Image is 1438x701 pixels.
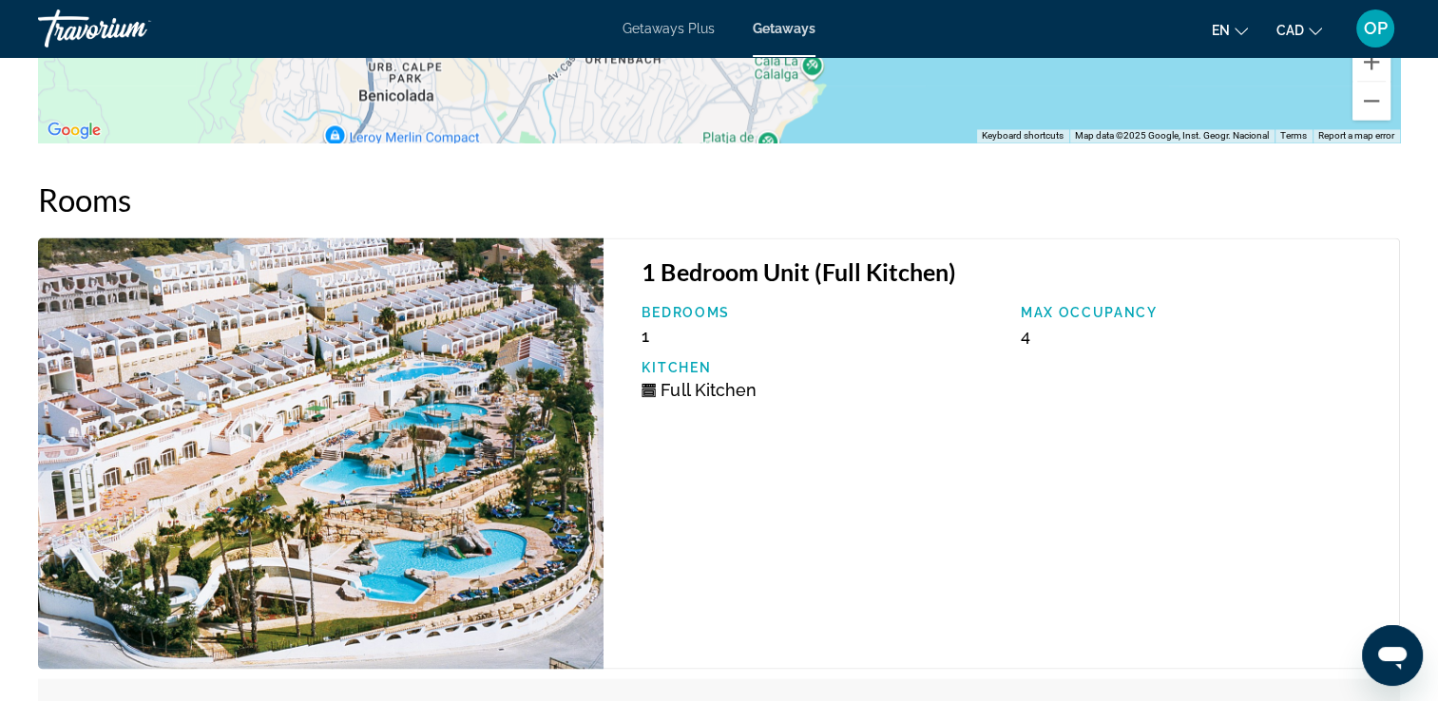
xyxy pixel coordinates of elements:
[982,129,1064,142] button: Keyboard shortcuts
[1021,305,1380,320] p: Max Occupancy
[38,4,228,53] a: Travorium
[623,21,715,36] a: Getaways Plus
[1362,625,1423,686] iframe: Button to launch messaging window
[642,257,1380,286] h3: 1 Bedroom Unit (Full Kitchen)
[1276,16,1322,44] button: Change currency
[1276,23,1304,38] span: CAD
[1351,9,1400,48] button: User Menu
[661,380,756,400] span: Full Kitchen
[1352,82,1390,120] button: Zoom out
[753,21,815,36] a: Getaways
[1280,130,1307,141] a: Terms (opens in new tab)
[642,305,1001,320] p: Bedrooms
[1318,130,1394,141] a: Report a map error
[43,118,105,142] img: Google
[642,360,1001,375] p: Kitchen
[1212,16,1248,44] button: Change language
[1352,43,1390,81] button: Zoom in
[38,237,604,669] img: 3710E01X.jpg
[43,118,105,142] a: Open this area in Google Maps (opens a new window)
[1075,130,1269,141] span: Map data ©2025 Google, Inst. Geogr. Nacional
[1212,23,1230,38] span: en
[38,180,1400,218] h2: Rooms
[642,326,649,346] span: 1
[1021,326,1030,346] span: 4
[1364,19,1388,38] span: OP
